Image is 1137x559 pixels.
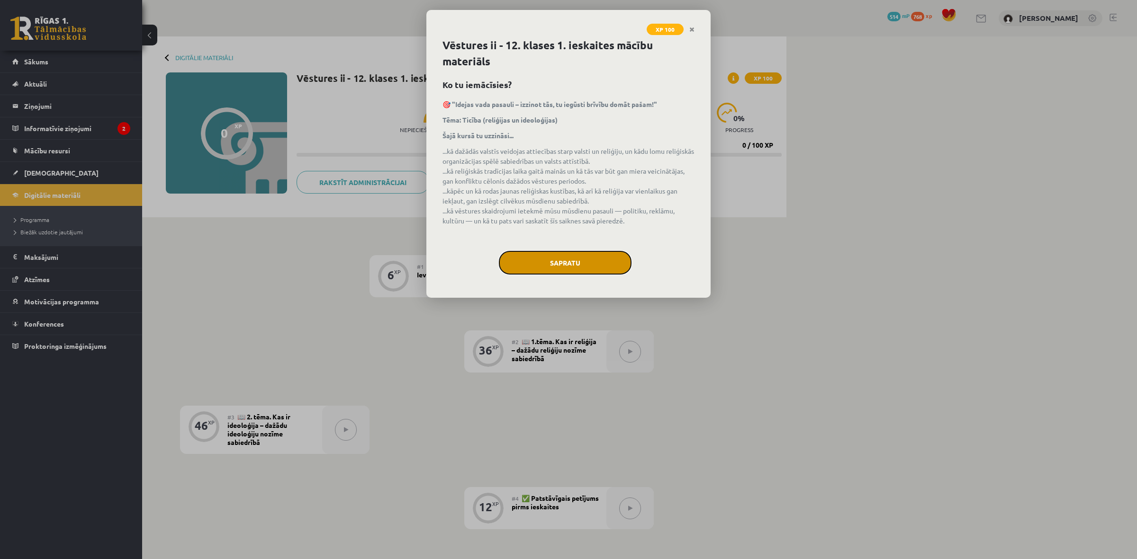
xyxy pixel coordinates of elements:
[684,20,700,39] a: Close
[647,24,684,35] span: XP 100
[442,115,558,124] strong: Tēma: Ticība (reliģijas un ideoloģijas)
[442,37,695,70] h1: Vēstures ii - 12. klases 1. ieskaites mācību materiāls
[442,131,514,140] strong: Šajā kursā tu uzzināsi...
[442,100,657,108] strong: 🎯 "Idejas vada pasauli – izzinot tās, tu iegūsti brīvību domāt pašam!"
[499,251,632,275] button: Sapratu
[442,206,695,226] li: ...kā vēstures skaidrojumi ietekmē mūsu mūsdienu pasauli — politiku, reklāmu, kultūru — un kā tu ...
[442,78,695,91] h2: Ko tu iemācīsies?
[442,166,695,186] li: ...kā reliģiskās tradīcijas laika gaitā mainās un kā tās var būt gan miera veicinātājas, gan konf...
[442,146,695,166] li: ...kā dažādās valstīs veidojas attiecības starp valsti un reliģiju, un kādu lomu reliģiskās organ...
[442,186,695,206] li: ...kāpēc un kā rodas jaunas reliģiskas kustības, kā arī kā reliģija var vienlaikus gan iekļaut, g...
